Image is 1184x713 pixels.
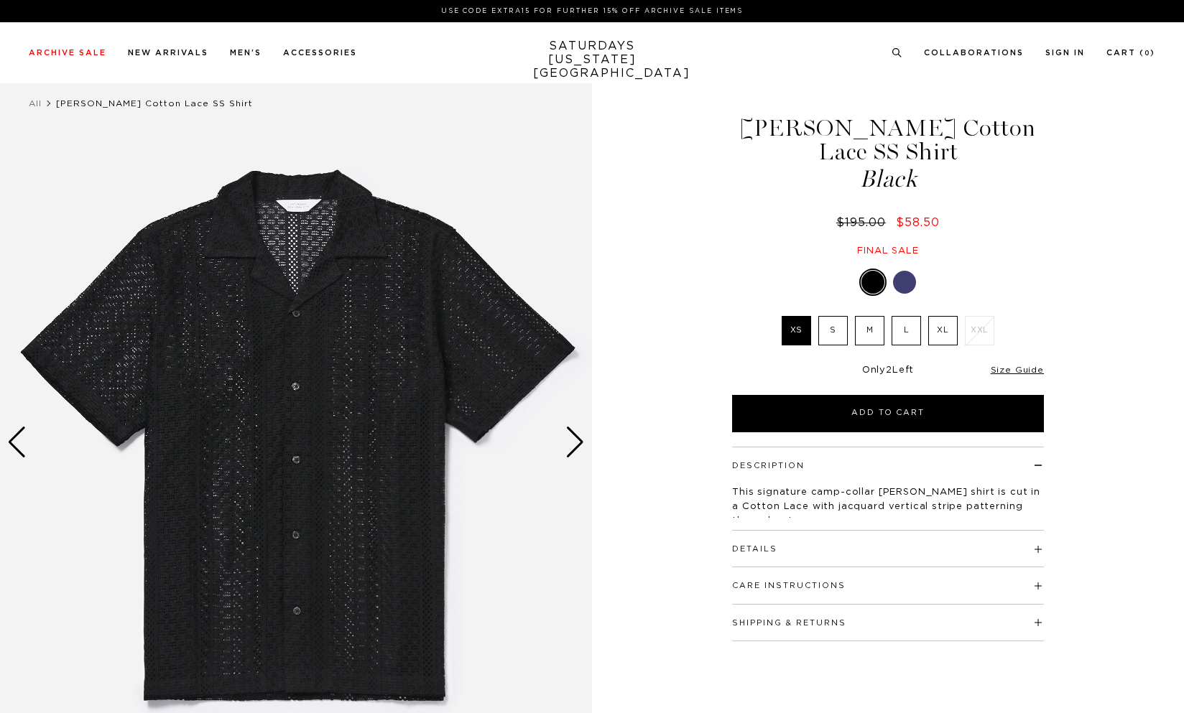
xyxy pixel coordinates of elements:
span: 2 [886,365,892,375]
a: Accessories [283,49,357,57]
a: Sign In [1045,49,1085,57]
label: XS [782,316,811,345]
a: New Arrivals [128,49,208,57]
label: M [855,316,884,345]
label: S [818,316,848,345]
button: Care Instructions [732,582,846,589]
label: XL [928,316,958,345]
a: Size Guide [991,365,1044,374]
span: Black [730,167,1046,191]
a: Men's [230,49,262,57]
small: 0 [1144,50,1150,57]
button: Add to Cart [732,395,1044,432]
label: L [892,316,921,345]
div: Final sale [730,245,1046,257]
a: Cart (0) [1106,49,1155,57]
del: $195.00 [836,217,892,228]
div: Only Left [732,365,1044,377]
span: $58.50 [896,217,940,228]
a: Archive Sale [29,49,106,57]
span: [PERSON_NAME] Cotton Lace SS Shirt [56,99,253,108]
p: This signature camp-collar [PERSON_NAME] shirt is cut in a Cotton Lace with jacquard vertical str... [732,485,1044,528]
p: Use Code EXTRA15 for Further 15% Off Archive Sale Items [34,6,1150,17]
a: Collaborations [924,49,1024,57]
a: SATURDAYS[US_STATE][GEOGRAPHIC_DATA] [533,39,652,80]
div: Previous slide [7,427,27,458]
button: Details [732,545,777,553]
div: Next slide [565,427,585,458]
button: Description [732,462,805,470]
button: Shipping & Returns [732,619,846,627]
a: All [29,99,42,108]
h1: [PERSON_NAME] Cotton Lace SS Shirt [730,116,1046,191]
